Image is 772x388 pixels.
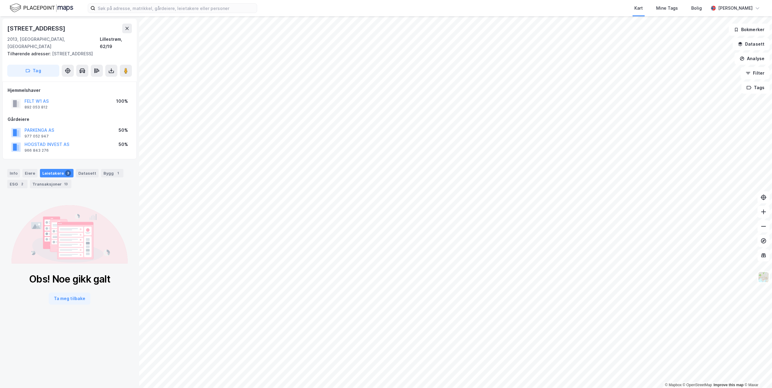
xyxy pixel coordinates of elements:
[115,170,121,176] div: 1
[8,87,132,94] div: Hjemmelshaver
[691,5,702,12] div: Bolig
[8,116,132,123] div: Gårdeiere
[116,98,128,105] div: 100%
[714,383,744,387] a: Improve this map
[19,181,25,187] div: 2
[100,36,132,50] div: Lillestrøm, 62/19
[741,67,770,79] button: Filter
[758,271,769,283] img: Z
[733,38,770,50] button: Datasett
[729,24,770,36] button: Bokmerker
[7,180,28,188] div: ESG
[30,180,71,188] div: Transaksjoner
[7,36,100,50] div: 2013, [GEOGRAPHIC_DATA], [GEOGRAPHIC_DATA]
[10,3,73,13] img: logo.f888ab2527a4732fd821a326f86c7f29.svg
[742,359,772,388] iframe: Chat Widget
[119,141,128,148] div: 50%
[7,169,20,177] div: Info
[65,170,71,176] div: 3
[95,4,257,13] input: Søk på adresse, matrikkel, gårdeiere, leietakere eller personer
[665,383,682,387] a: Mapbox
[63,181,69,187] div: 13
[119,127,128,134] div: 50%
[25,105,47,110] div: 892 053 812
[741,82,770,94] button: Tags
[25,148,49,153] div: 966 843 276
[734,53,770,65] button: Analyse
[22,169,38,177] div: Eiere
[742,359,772,388] div: Kontrollprogram for chat
[7,65,59,77] button: Tag
[25,134,49,139] div: 977 052 947
[718,5,753,12] div: [PERSON_NAME]
[7,50,127,57] div: [STREET_ADDRESS]
[7,51,52,56] span: Tilhørende adresser:
[101,169,123,177] div: Bygg
[656,5,678,12] div: Mine Tags
[29,273,110,285] div: Obs! Noe gikk galt
[49,293,90,305] button: Ta meg tilbake
[7,24,67,33] div: [STREET_ADDRESS]
[40,169,74,177] div: Leietakere
[76,169,99,177] div: Datasett
[634,5,643,12] div: Kart
[683,383,712,387] a: OpenStreetMap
